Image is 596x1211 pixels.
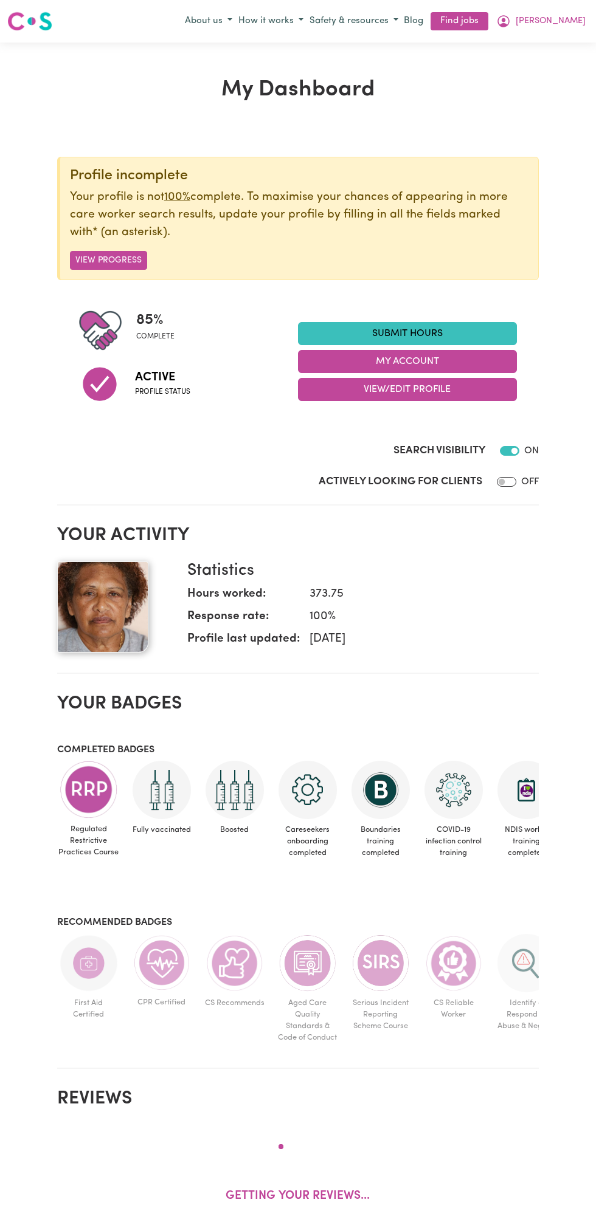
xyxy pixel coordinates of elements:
button: My Account [493,11,589,32]
span: Aged Care Quality Standards & Code of Conduct [276,992,339,1049]
div: Profile completeness: 85% [136,309,184,352]
a: Careseekers logo [7,7,52,35]
div: Profile incomplete [70,167,529,184]
h3: Statistics [187,561,529,581]
button: View Progress [70,251,147,270]
span: Profile status [135,386,190,397]
img: Care worker is recommended by Careseekers [206,934,264,992]
span: Active [135,368,190,386]
span: CPR Certified [130,992,193,1013]
img: CS Academy: COVID-19 Infection Control Training course completed [424,761,483,819]
h2: Your badges [57,693,539,715]
button: Safety & resources [307,12,401,32]
img: CS Academy: Aged Care Quality Standards & Code of Conduct course completed [279,934,337,992]
span: an asterisk [92,227,167,238]
h1: My Dashboard [57,77,539,103]
a: Submit Hours [298,322,517,345]
span: CS Recommends [203,992,266,1014]
span: Careseekers onboarding completed [276,819,339,864]
button: About us [182,12,235,32]
dd: [DATE] [300,631,529,648]
span: COVID-19 infection control training [422,819,485,864]
img: Your profile picture [57,561,148,653]
span: Serious Incident Reporting Scheme Course [349,992,412,1037]
p: Getting your reviews... [226,1188,370,1206]
a: Find jobs [431,12,488,31]
dd: 100 % [300,608,529,626]
span: Fully vaccinated [130,819,193,840]
img: Care and support worker has received 2 doses of COVID-19 vaccine [133,761,191,819]
img: Care and support worker has completed First Aid Certification [60,934,118,992]
span: [PERSON_NAME] [516,15,586,28]
span: Boosted [203,819,266,840]
h2: Your activity [57,525,539,547]
dt: Hours worked: [187,586,300,608]
img: Careseekers logo [7,10,52,32]
h3: Recommended badges [57,917,539,928]
span: complete [136,331,175,342]
img: Care and support worker has completed CPR Certification [133,934,191,992]
dd: 373.75 [300,586,529,603]
img: CS Academy: Identify & Respond to Abuse & Neglect in Aged & Disability course completed [497,934,556,992]
a: Blog [401,12,426,31]
img: CS Academy: Serious Incident Reporting Scheme course completed [352,934,410,992]
span: Identify & Respond to Abuse & Neglect [495,992,558,1037]
img: Care worker is most reliable worker [424,934,483,992]
img: CS Academy: Boundaries in care and support work course completed [352,761,410,819]
u: 100% [164,191,190,203]
button: My Account [298,350,517,373]
span: First Aid Certified [57,992,120,1025]
dt: Profile last updated: [187,631,300,653]
span: CS Reliable Worker [422,992,485,1025]
button: How it works [235,12,307,32]
label: Actively Looking for Clients [319,474,482,490]
img: CS Academy: Introduction to NDIS Worker Training course completed [497,761,556,819]
dt: Response rate: [187,608,300,631]
span: OFF [521,477,539,487]
span: Regulated Restrictive Practices Course [57,818,120,863]
span: Boundaries training completed [349,819,412,864]
span: 85 % [136,309,175,331]
span: NDIS worker training completed [495,819,558,864]
h3: Completed badges [57,744,539,756]
img: CS Academy: Regulated Restrictive Practices course completed [60,761,118,818]
span: ON [524,446,539,456]
button: View/Edit Profile [298,378,517,401]
label: Search Visibility [393,443,485,459]
h2: Reviews [57,1088,539,1110]
p: Your profile is not complete. To maximise your chances of appearing in more care worker search re... [70,189,529,241]
img: Care and support worker has received booster dose of COVID-19 vaccination [206,761,264,819]
img: CS Academy: Careseekers Onboarding course completed [279,761,337,819]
